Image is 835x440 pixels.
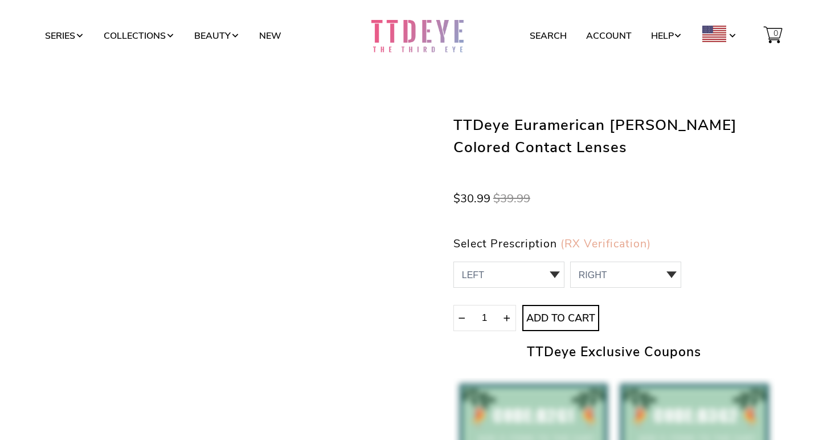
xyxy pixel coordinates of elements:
a: (RX Verification) [560,236,651,251]
a: New [259,25,281,47]
span: Add to Cart [523,312,599,325]
select: 0 1 2 3 4 5 6 7 8 9 10 11 12 13 14 15 16 17 18 19 20 21 22 23 [570,262,681,288]
button: Add to Cart [522,305,600,331]
select: 0 1 2 3 4 5 6 7 8 9 10 11 12 13 14 15 16 17 18 19 20 21 22 23 [453,262,564,288]
span: Select Prescription [453,236,557,251]
span: $39.99 [493,191,530,206]
img: USD.png [702,26,726,42]
a: Search [530,25,567,47]
a: Collections [104,25,175,47]
a: 0 [757,25,791,47]
a: Account [586,25,632,47]
span: 0 [771,23,781,44]
a: Series [45,25,84,47]
h1: TTDeye Euramerican [PERSON_NAME] Colored Contact Lenses [453,112,775,158]
a: Beauty [194,25,240,47]
a: Help [651,25,683,47]
span: $30.99 [453,191,490,206]
h2: TTDeye Exclusive Coupons [453,343,775,362]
